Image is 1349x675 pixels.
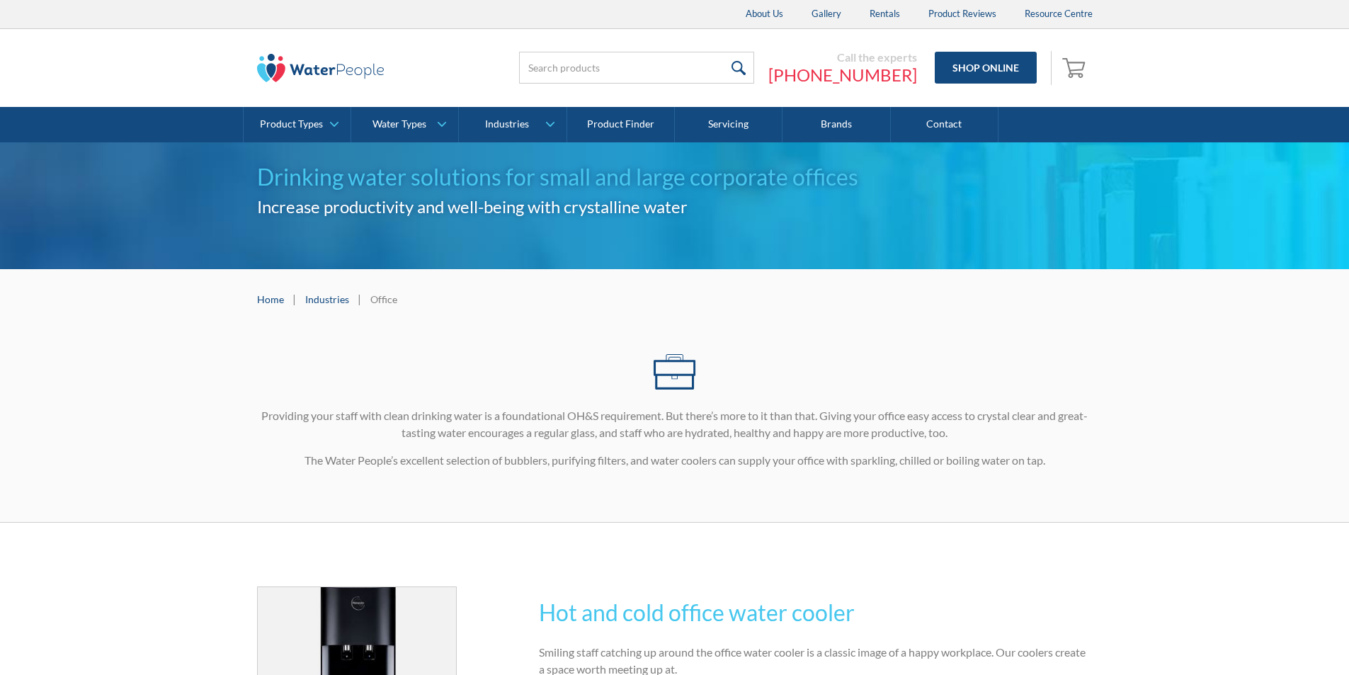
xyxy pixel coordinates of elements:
[244,107,351,142] a: Product Types
[356,290,363,307] div: |
[257,54,385,82] img: The Water People
[305,292,349,307] a: Industries
[485,118,529,130] div: Industries
[370,292,397,307] div: Office
[1059,51,1093,85] a: Open cart
[675,107,782,142] a: Servicing
[459,107,566,142] a: Industries
[935,52,1037,84] a: Shop Online
[351,107,458,142] a: Water Types
[372,118,426,130] div: Water Types
[768,64,917,86] a: [PHONE_NUMBER]
[1062,56,1089,79] img: shopping cart
[257,194,1093,220] h2: Increase productivity and well-being with crystalline water
[291,290,298,307] div: |
[260,118,323,130] div: Product Types
[539,596,1092,630] h2: Hot and cold office water cooler
[782,107,890,142] a: Brands
[519,52,754,84] input: Search products
[257,452,1093,469] p: The Water People’s excellent selection of bubblers, purifying filters, and water coolers can supp...
[257,160,1093,194] h1: Drinking water solutions for small and large corporate offices
[567,107,675,142] a: Product Finder
[891,107,998,142] a: Contact
[257,407,1093,441] p: Providing your staff with clean drinking water is a foundational OH&S requirement. But there’s mo...
[257,292,284,307] a: Home
[768,50,917,64] div: Call the experts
